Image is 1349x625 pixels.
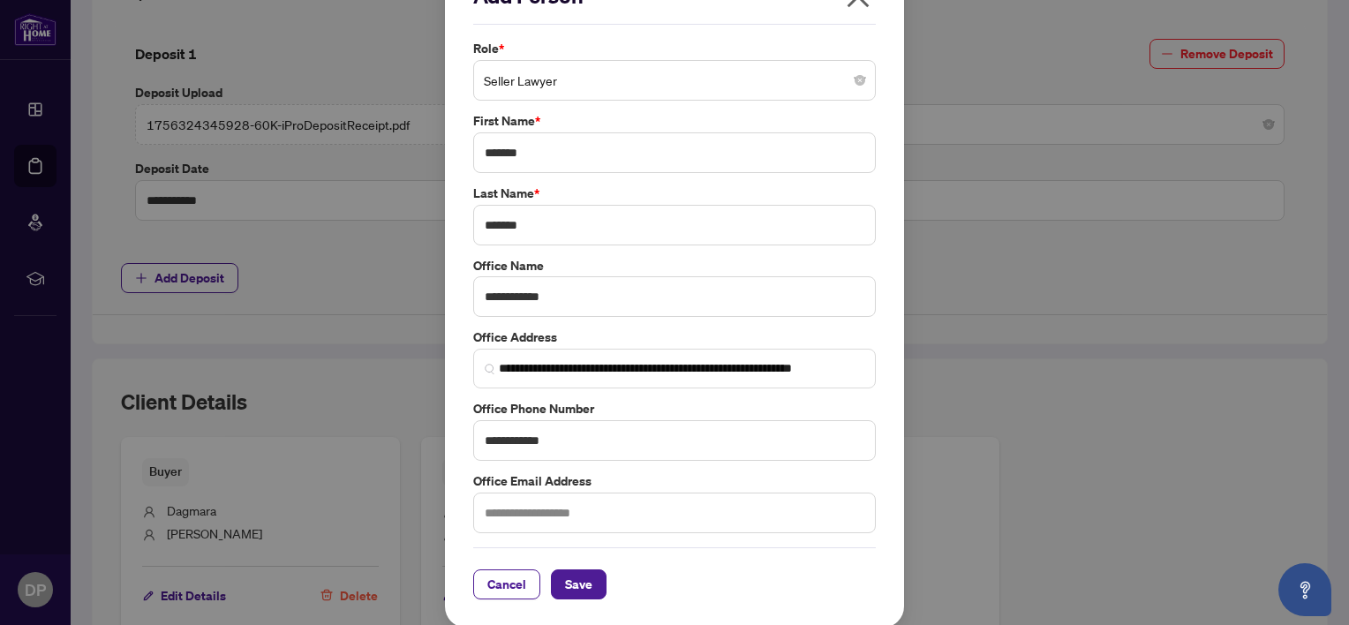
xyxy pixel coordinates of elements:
img: search_icon [485,364,495,374]
span: Cancel [487,570,526,599]
span: close-circle [855,75,865,86]
button: Open asap [1278,563,1331,616]
label: Office Email Address [473,471,876,491]
label: First Name [473,111,876,131]
span: Seller Lawyer [484,64,865,97]
button: Save [551,569,607,599]
label: Role [473,39,876,58]
label: Office Phone Number [473,399,876,418]
label: Office Address [473,328,876,347]
span: Save [565,570,592,599]
button: Cancel [473,569,540,599]
label: Office Name [473,256,876,275]
label: Last Name [473,184,876,203]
